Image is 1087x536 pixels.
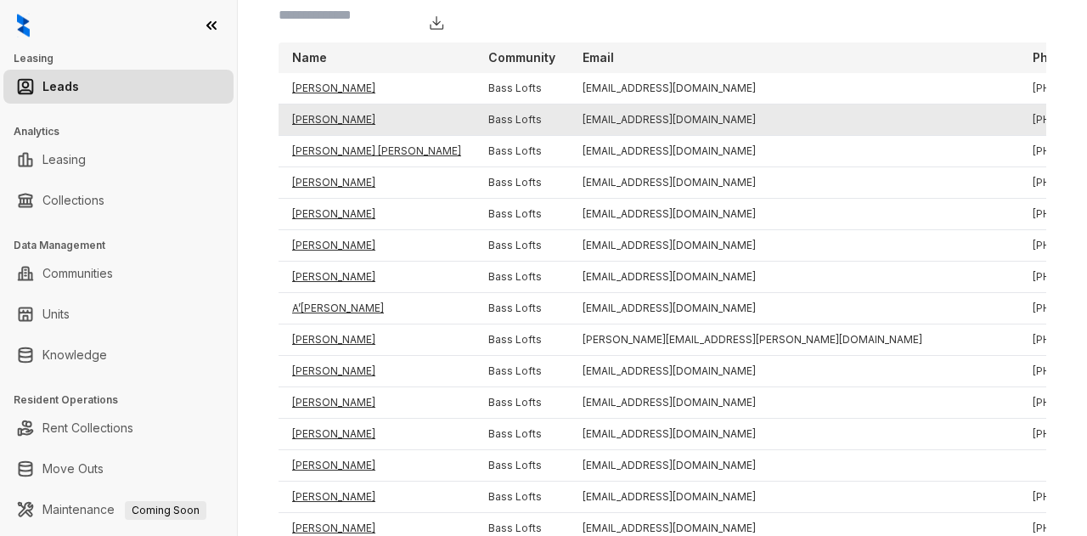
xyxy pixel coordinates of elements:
td: Bass Lofts [475,482,569,513]
li: Move Outs [3,452,234,486]
td: [EMAIL_ADDRESS][DOMAIN_NAME] [569,450,1019,482]
a: Communities [42,257,113,291]
td: Bass Lofts [475,356,569,387]
td: [PERSON_NAME] [279,167,475,199]
p: Email [583,49,614,66]
td: [EMAIL_ADDRESS][DOMAIN_NAME] [569,482,1019,513]
li: Rent Collections [3,411,234,445]
a: Units [42,297,70,331]
p: Phone [1033,49,1071,66]
td: [PERSON_NAME][EMAIL_ADDRESS][PERSON_NAME][DOMAIN_NAME] [569,324,1019,356]
td: [PERSON_NAME] [279,262,475,293]
li: Leasing [3,143,234,177]
td: [PERSON_NAME] [279,450,475,482]
li: Collections [3,183,234,217]
td: [EMAIL_ADDRESS][DOMAIN_NAME] [569,356,1019,387]
td: [PERSON_NAME] [279,73,475,104]
td: [EMAIL_ADDRESS][DOMAIN_NAME] [569,167,1019,199]
td: [PERSON_NAME] [279,356,475,387]
td: [PERSON_NAME] [279,482,475,513]
td: [EMAIL_ADDRESS][DOMAIN_NAME] [569,387,1019,419]
td: Bass Lofts [475,262,569,293]
td: [EMAIL_ADDRESS][DOMAIN_NAME] [569,136,1019,167]
li: Leads [3,70,234,104]
a: Leasing [42,143,86,177]
img: Download [428,14,445,31]
td: Bass Lofts [475,419,569,450]
td: [PERSON_NAME] [279,387,475,419]
td: [EMAIL_ADDRESS][DOMAIN_NAME] [569,262,1019,293]
a: Move Outs [42,452,104,486]
h3: Resident Operations [14,392,237,408]
li: Units [3,297,234,331]
td: [EMAIL_ADDRESS][DOMAIN_NAME] [569,73,1019,104]
td: [PERSON_NAME] [279,419,475,450]
td: A’[PERSON_NAME] [279,293,475,324]
li: Maintenance [3,493,234,527]
a: Collections [42,183,104,217]
td: [PERSON_NAME] [279,199,475,230]
h3: Analytics [14,124,237,139]
td: Bass Lofts [475,387,569,419]
a: Leads [42,70,79,104]
td: [PERSON_NAME] [PERSON_NAME] [279,136,475,167]
td: [EMAIL_ADDRESS][DOMAIN_NAME] [569,104,1019,136]
td: Bass Lofts [475,450,569,482]
td: Bass Lofts [475,167,569,199]
td: [EMAIL_ADDRESS][DOMAIN_NAME] [569,199,1019,230]
td: [EMAIL_ADDRESS][DOMAIN_NAME] [569,293,1019,324]
a: Rent Collections [42,411,133,445]
td: [PERSON_NAME] [279,324,475,356]
li: Knowledge [3,338,234,372]
td: [PERSON_NAME] [279,104,475,136]
span: Coming Soon [125,501,206,520]
td: Bass Lofts [475,199,569,230]
img: SearchIcon [292,25,309,42]
img: logo [17,14,30,37]
td: Bass Lofts [475,230,569,262]
td: [EMAIL_ADDRESS][DOMAIN_NAME] [569,230,1019,262]
td: Bass Lofts [475,293,569,324]
td: [EMAIL_ADDRESS][DOMAIN_NAME] [569,419,1019,450]
h3: Leasing [14,51,237,66]
a: Knowledge [42,338,107,372]
h3: Data Management [14,238,237,253]
td: Bass Lofts [475,324,569,356]
p: Community [488,49,555,66]
td: Bass Lofts [475,136,569,167]
td: [PERSON_NAME] [279,230,475,262]
td: Bass Lofts [475,104,569,136]
li: Communities [3,257,234,291]
td: Bass Lofts [475,73,569,104]
p: Name [292,49,327,66]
